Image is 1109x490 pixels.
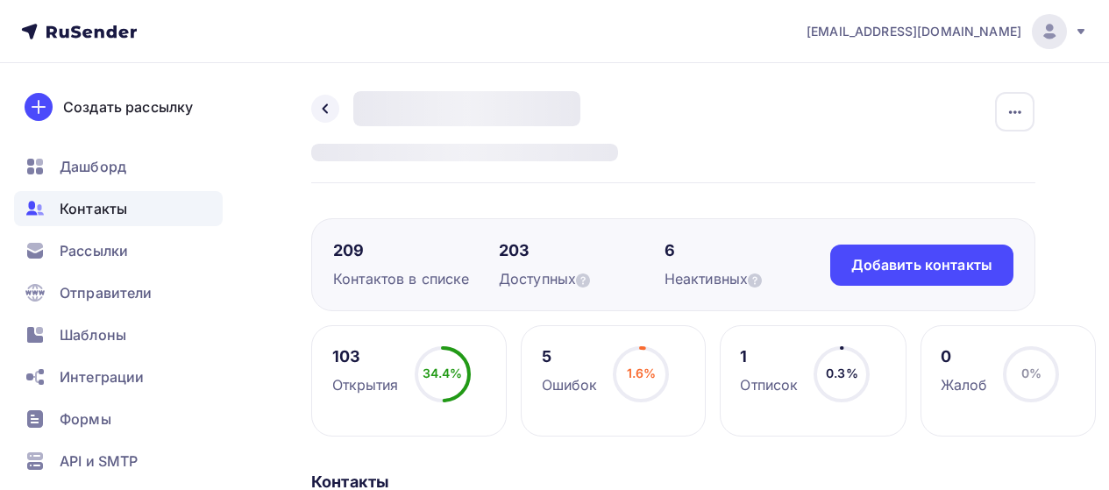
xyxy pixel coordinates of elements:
[941,346,987,367] div: 0
[665,240,830,261] div: 6
[60,282,153,303] span: Отправители
[665,268,830,289] div: Неактивных
[807,23,1021,40] span: [EMAIL_ADDRESS][DOMAIN_NAME]
[14,401,223,437] a: Формы
[60,198,127,219] span: Контакты
[14,317,223,352] a: Шаблоны
[740,374,798,395] div: Отписок
[332,374,399,395] div: Открытия
[60,240,128,261] span: Рассылки
[542,374,598,395] div: Ошибок
[826,366,858,380] span: 0.3%
[63,96,193,117] div: Создать рассылку
[499,240,665,261] div: 203
[423,366,463,380] span: 34.4%
[60,156,126,177] span: Дашборд
[60,324,126,345] span: Шаблоны
[627,366,657,380] span: 1.6%
[851,255,992,275] div: Добавить контакты
[333,268,499,289] div: Контактов в списке
[60,451,138,472] span: API и SMTP
[333,240,499,261] div: 209
[941,374,987,395] div: Жалоб
[14,275,223,310] a: Отправители
[807,14,1088,49] a: [EMAIL_ADDRESS][DOMAIN_NAME]
[499,268,665,289] div: Доступных
[542,346,598,367] div: 5
[60,366,144,387] span: Интеграции
[1021,366,1041,380] span: 0%
[332,346,399,367] div: 103
[740,346,798,367] div: 1
[60,408,111,430] span: Формы
[14,233,223,268] a: Рассылки
[14,191,223,226] a: Контакты
[14,149,223,184] a: Дашборд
